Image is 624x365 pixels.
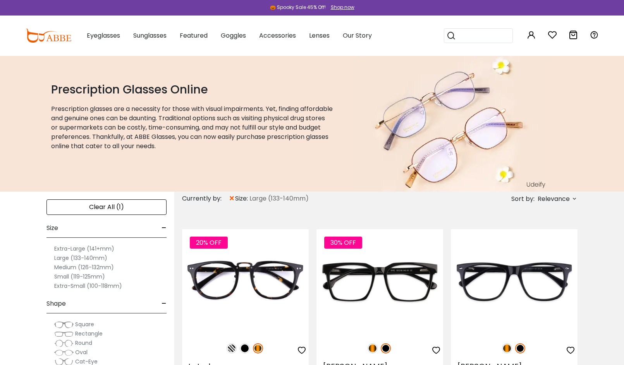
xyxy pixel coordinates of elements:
label: Extra-Small (100-118mm) [54,281,122,291]
div: Clear All (1) [46,199,167,215]
span: × [229,192,235,206]
a: Shop now [327,4,354,10]
label: Large (133-140mm) [54,253,107,263]
span: Oval [75,348,88,356]
img: Black Gilbert - Acetate ,Universal Bridge Fit [316,229,443,335]
span: Sunglasses [133,31,167,40]
span: 30% OFF [324,237,362,249]
span: Large (133-140mm) [249,194,309,203]
div: 🎃 Spooky Sale 45% Off! [270,4,326,11]
span: - [162,219,167,237]
label: Medium (126-132mm) [54,263,114,272]
img: Pattern [227,343,237,353]
img: Tortoise Latrobe - Acetate ,Adjust Nose Pads [182,229,309,335]
img: Rectangle.png [54,330,74,338]
span: Relevance [538,192,570,206]
span: - [162,294,167,313]
h1: Prescription Glasses Online [51,83,333,97]
img: Tortoise [502,343,512,353]
span: Square [75,320,94,328]
img: Black Montalvo - Acetate ,Universal Bridge Fit [451,229,578,335]
span: Shape [46,294,66,313]
span: Featured [180,31,208,40]
span: Eyeglasses [87,31,120,40]
img: Oval.png [54,349,74,356]
label: Small (119-125mm) [54,272,105,281]
img: Square.png [54,321,74,329]
img: Round.png [54,339,74,347]
div: Currently by: [182,192,229,206]
p: Prescription glasses are a necessity for those with visual impairments. Yet, finding affordable a... [51,104,333,151]
img: Tortoise [253,343,263,353]
span: Our Story [343,31,372,40]
img: Tortoise [368,343,378,353]
span: Rectangle [75,330,103,337]
span: Round [75,339,92,347]
div: Shop now [331,4,354,11]
img: Black [515,343,525,353]
label: Extra-Large (141+mm) [54,244,114,253]
img: Black [381,343,391,353]
img: Black [240,343,250,353]
span: size: [235,194,249,203]
span: Goggles [221,31,246,40]
span: Sort by: [511,194,535,203]
span: 20% OFF [190,237,228,249]
img: abbeglasses.com [26,29,71,43]
span: Size [46,219,58,237]
span: Accessories [259,31,296,40]
img: prescription glasses online [352,56,549,192]
span: Lenses [309,31,330,40]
